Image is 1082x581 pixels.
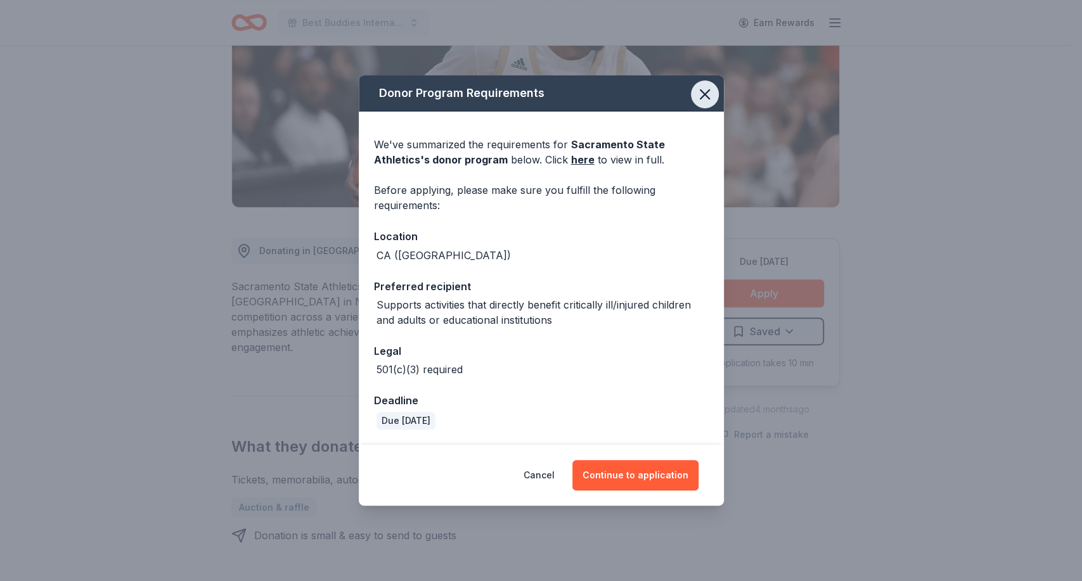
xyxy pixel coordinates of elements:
[377,297,709,328] div: Supports activities that directly benefit critically ill/injured children and adults or education...
[377,362,463,377] div: 501(c)(3) required
[374,343,709,359] div: Legal
[359,75,724,112] div: Donor Program Requirements
[377,412,435,430] div: Due [DATE]
[571,152,595,167] a: here
[374,137,709,167] div: We've summarized the requirements for below. Click to view in full.
[572,460,699,490] button: Continue to application
[374,278,709,295] div: Preferred recipient
[374,228,709,245] div: Location
[374,182,709,213] div: Before applying, please make sure you fulfill the following requirements:
[377,248,511,263] div: CA ([GEOGRAPHIC_DATA])
[524,460,555,490] button: Cancel
[374,392,709,409] div: Deadline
